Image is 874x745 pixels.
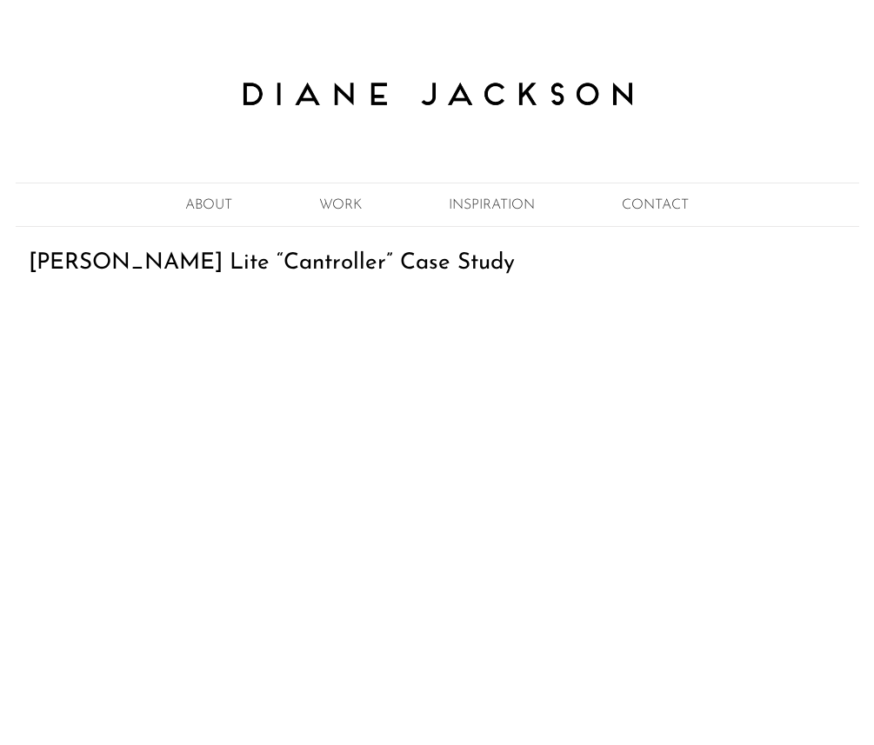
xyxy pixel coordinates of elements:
[302,190,379,219] a: WORK
[604,190,706,219] a: CONTACT
[29,253,846,274] h1: [PERSON_NAME] Lite “Cantroller” Case Study
[168,190,250,219] a: ABOUT
[431,190,552,219] a: INSPIRATION
[220,54,655,135] img: Diane Jackson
